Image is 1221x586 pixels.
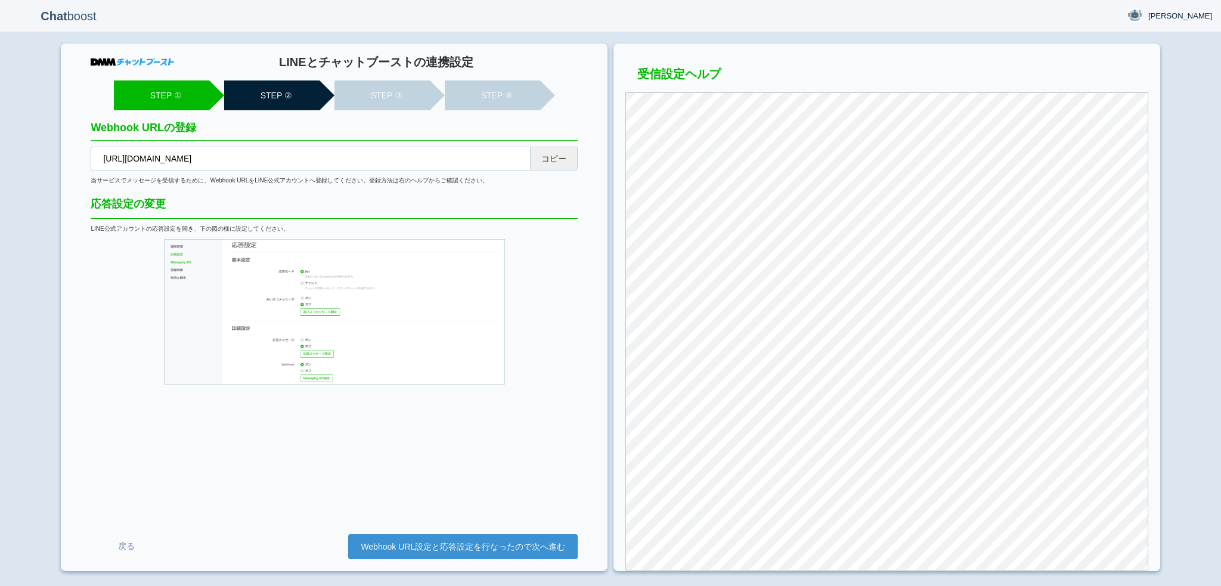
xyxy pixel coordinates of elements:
h2: Webhook URLの登録 [91,122,578,141]
div: LINE公式アカウントの応答設定を開き、下の図の様に設定してください。 [91,225,578,233]
li: STEP ③ [334,80,430,110]
h1: LINEとチャットブーストの連携設定 [174,55,578,69]
div: 応答設定の変更 [91,197,578,219]
div: 当サービスでメッセージを受信するために、Webhook URLをLINE公式アカウントへ登録してください。登録方法は右のヘルプからご確認ください。 [91,176,578,185]
h3: 受信設定ヘルプ [625,67,1148,86]
span: [PERSON_NAME] [1148,10,1212,22]
li: STEP ① [114,80,209,110]
li: STEP ② [224,80,320,110]
img: DMMチャットブースト [91,58,174,66]
button: コピー [530,147,578,170]
img: User Image [1127,8,1142,23]
img: LINE公式アカウント応答設定 [164,239,505,385]
a: Webhook URL設定と応答設定を行なったので次へ進む [348,534,578,559]
a: 戻る [91,535,162,557]
b: Chat [41,10,67,23]
li: STEP ④ [445,80,540,110]
p: boost [9,1,128,31]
